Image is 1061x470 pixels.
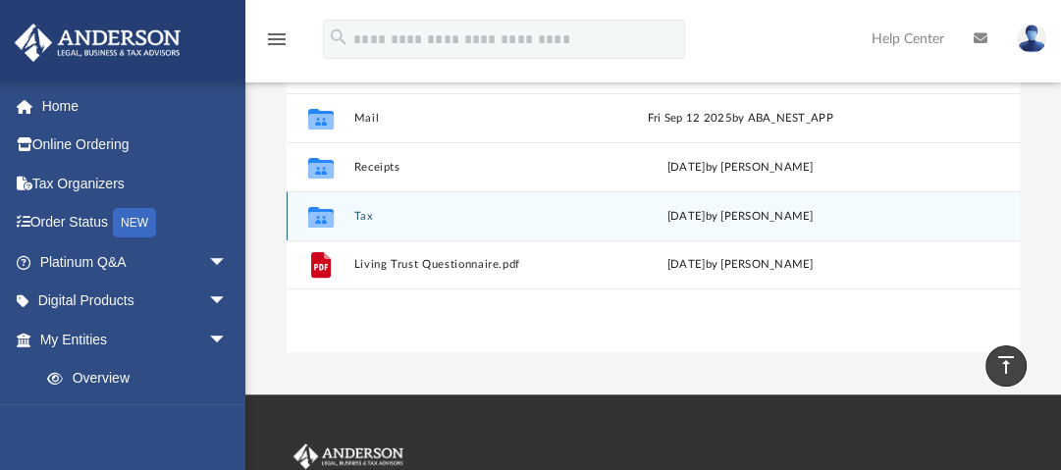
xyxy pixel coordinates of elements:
[290,444,407,469] img: Anderson Advisors Platinum Portal
[994,353,1018,377] i: vertical_align_top
[613,158,866,176] div: [DATE] by [PERSON_NAME]
[666,210,705,221] span: [DATE]
[353,161,606,174] button: Receipts
[14,242,257,282] a: Platinum Q&Aarrow_drop_down
[985,345,1027,387] a: vertical_align_top
[353,112,606,125] button: Mail
[14,320,257,359] a: My Entitiesarrow_drop_down
[613,109,866,127] div: Fri Sep 12 2025 by ABA_NEST_APP
[613,256,866,274] div: [DATE] by [PERSON_NAME]
[27,397,257,437] a: CTA Hub
[14,86,257,126] a: Home
[265,27,289,51] i: menu
[265,37,289,51] a: menu
[208,320,247,360] span: arrow_drop_down
[14,203,257,243] a: Order StatusNEW
[14,164,257,203] a: Tax Organizers
[613,207,866,225] div: by [PERSON_NAME]
[27,359,257,398] a: Overview
[353,258,606,271] button: Living Trust Questionnaire.pdf
[1017,25,1046,53] img: User Pic
[328,26,349,48] i: search
[14,282,257,321] a: Digital Productsarrow_drop_down
[208,242,247,283] span: arrow_drop_down
[353,210,606,223] button: Tax
[113,208,156,237] div: NEW
[9,24,186,62] img: Anderson Advisors Platinum Portal
[208,282,247,322] span: arrow_drop_down
[14,126,257,165] a: Online Ordering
